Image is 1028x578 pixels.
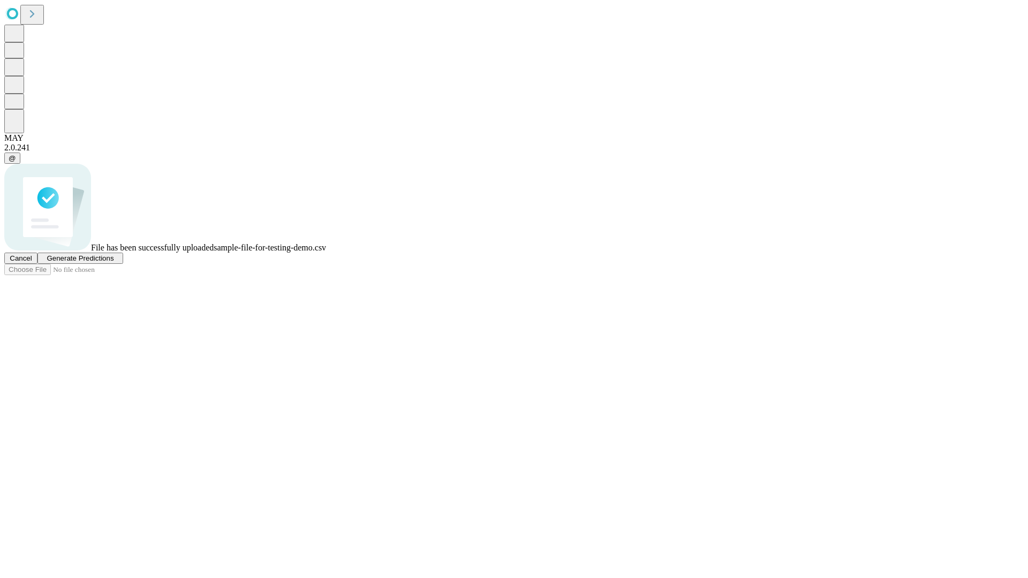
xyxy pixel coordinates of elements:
span: Cancel [10,254,32,262]
span: @ [9,154,16,162]
button: Generate Predictions [37,253,123,264]
button: Cancel [4,253,37,264]
button: @ [4,153,20,164]
div: MAY [4,133,1024,143]
span: File has been successfully uploaded [91,243,214,252]
div: 2.0.241 [4,143,1024,153]
span: sample-file-for-testing-demo.csv [214,243,326,252]
span: Generate Predictions [47,254,114,262]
